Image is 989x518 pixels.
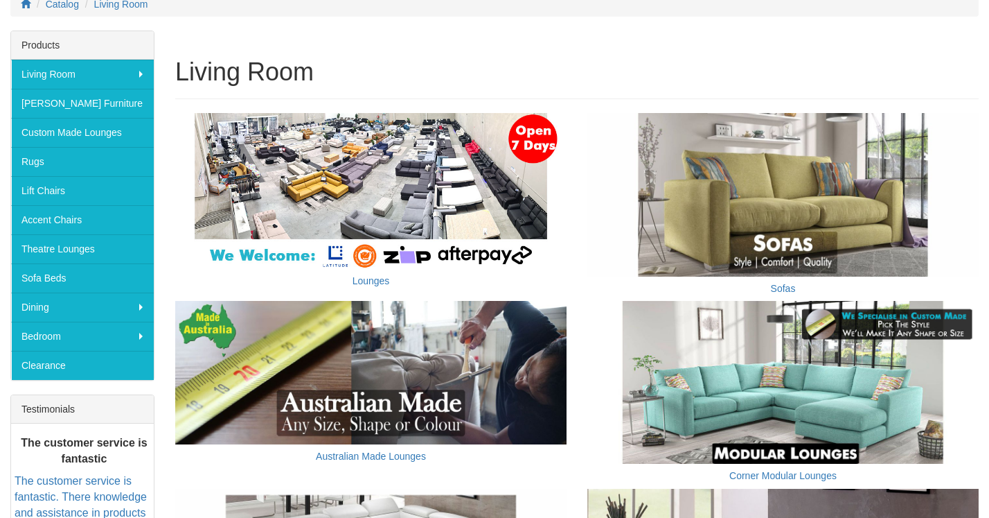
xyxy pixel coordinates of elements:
[11,89,154,118] a: [PERSON_NAME] Furniture
[771,283,796,294] a: Sofas
[175,301,567,444] img: Australian Made Lounges
[587,113,979,276] img: Sofas
[729,470,837,481] a: Corner Modular Lounges
[353,275,390,286] a: Lounges
[11,205,154,234] a: Accent Chairs
[11,264,154,293] a: Sofa Beds
[11,60,154,89] a: Living Room
[11,147,154,176] a: Rugs
[11,395,154,424] div: Testimonials
[587,301,979,464] img: Corner Modular Lounges
[11,293,154,322] a: Dining
[316,451,426,462] a: Australian Made Lounges
[11,322,154,351] a: Bedroom
[11,31,154,60] div: Products
[11,234,154,264] a: Theatre Lounges
[11,176,154,205] a: Lift Chairs
[11,118,154,147] a: Custom Made Lounges
[11,351,154,380] a: Clearance
[175,113,567,269] img: Lounges
[175,58,979,86] h1: Living Room
[21,437,147,465] b: The customer service is fantastic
